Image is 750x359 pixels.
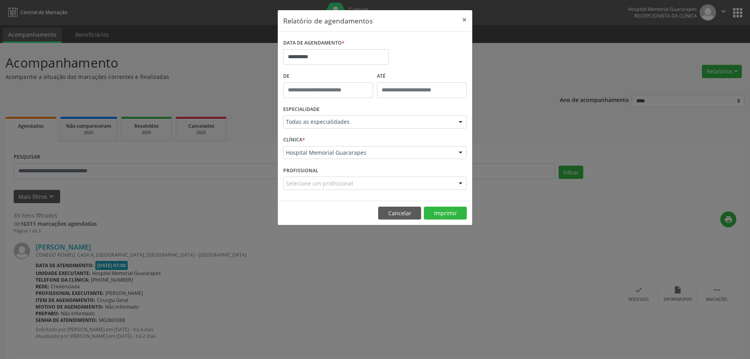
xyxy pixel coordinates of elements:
[377,70,467,82] label: ATÉ
[378,207,421,220] button: Cancelar
[283,70,373,82] label: De
[283,16,373,26] h5: Relatório de agendamentos
[283,164,318,177] label: PROFISSIONAL
[283,37,345,49] label: DATA DE AGENDAMENTO
[286,179,353,188] span: Selecione um profissional
[283,104,320,116] label: ESPECIALIDADE
[286,118,451,126] span: Todas as especialidades
[424,207,467,220] button: Imprimir
[283,134,305,146] label: CLÍNICA
[286,149,451,157] span: Hospital Memorial Guararapes
[457,10,472,29] button: Close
